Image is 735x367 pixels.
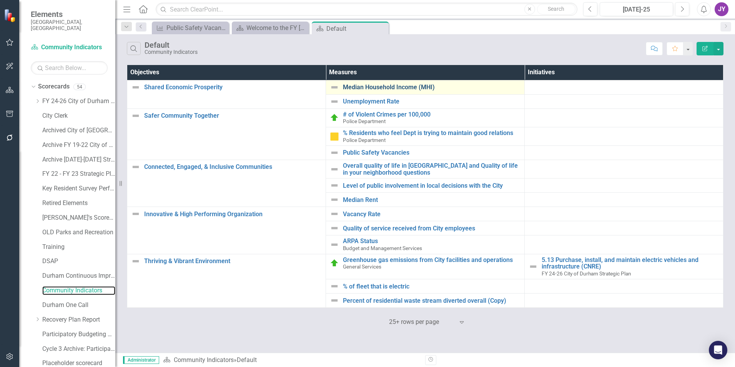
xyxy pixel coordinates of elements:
[542,257,719,270] a: 5.13 Purchase, install, and maintain electric vehicles and infrastructure (CNRE)
[38,82,70,91] a: Scorecards
[326,279,525,294] td: Double-Click to Edit Right Click for Context Menu
[144,258,322,265] a: Thriving & Vibrant Environment
[144,84,322,91] a: Shared Economic Prosperity
[42,301,115,310] a: Durham One Call
[42,184,115,193] a: Key Resident Survey Performance Scorecard
[330,209,339,219] img: Not Defined
[145,41,198,49] div: Default
[326,80,525,94] td: Double-Click to Edit Right Click for Context Menu
[42,97,115,106] a: FY 24-26 City of Durham Strategic Plan
[330,240,339,249] img: Not Defined
[602,5,670,14] div: [DATE]-25
[4,8,17,22] img: ClearPoint Strategy
[343,257,520,264] a: Greenhouse gas emissions from City facilities and operations
[123,356,159,364] span: Administrator
[131,162,140,172] img: Not Defined
[326,235,525,254] td: Double-Click to Edit Right Click for Context Menu
[144,112,322,119] a: Safer Community Together
[330,282,339,291] img: Not Defined
[127,108,326,160] td: Double-Click to Edit Right Click for Context Menu
[31,61,108,75] input: Search Below...
[326,24,387,33] div: Default
[343,111,520,118] a: # of Violent Crimes per 100,000
[42,286,115,295] a: Community Indicators
[326,254,525,279] td: Double-Click to Edit Right Click for Context Menu
[343,225,520,232] a: Quality of service received from City employees
[343,137,386,143] span: Police Department
[715,2,728,16] button: JY
[166,23,227,33] div: Public Safety Vacancies
[330,97,339,106] img: Not Defined
[246,23,307,33] div: Welcome to the FY [DATE]-[DATE] Strategic Plan Landing Page!
[42,330,115,339] a: Participatory Budgeting Scoring
[326,127,525,146] td: Double-Click to Edit Right Click for Context Menu
[326,108,525,127] td: Double-Click to Edit Right Click for Context Menu
[174,356,234,364] a: Community Indicators
[237,356,257,364] div: Default
[343,197,520,204] a: Median Rent
[326,94,525,108] td: Double-Click to Edit Right Click for Context Menu
[343,84,520,91] a: Median Household Income (MHI)
[330,165,339,174] img: Not Defined
[343,245,422,251] span: Budget and Management Services
[131,209,140,219] img: Not Defined
[144,211,322,218] a: Innovative & High Performing Organization
[42,228,115,237] a: OLD Parks and Recreation
[42,199,115,208] a: Retired Elements
[330,148,339,157] img: Not Defined
[709,341,727,359] div: Open Intercom Messenger
[525,254,723,279] td: Double-Click to Edit Right Click for Context Menu
[42,155,115,164] a: Archive [DATE]-[DATE] Strategic Plan
[42,257,115,266] a: DSAP
[326,146,525,160] td: Double-Click to Edit Right Click for Context Menu
[343,283,520,290] a: % of fleet that is electric
[234,23,307,33] a: Welcome to the FY [DATE]-[DATE] Strategic Plan Landing Page!
[343,98,520,105] a: Unemployment Rate
[343,297,520,304] a: Percent of residential waste stream diverted overall (Copy)
[326,178,525,193] td: Double-Click to Edit Right Click for Context Menu
[42,141,115,150] a: Archive FY 19-22 City of Durham Strategic Plan
[42,126,115,135] a: Archived City of [GEOGRAPHIC_DATA] FY22 to FY23 Strategic Plan
[529,262,538,271] img: Not Defined
[330,195,339,204] img: Not Defined
[131,83,140,92] img: Not Defined
[537,4,575,15] button: Search
[127,160,326,207] td: Double-Click to Edit Right Click for Context Menu
[330,113,339,122] img: On Target
[542,270,631,277] span: FY 24-26 City of Durham Strategic Plan
[330,132,339,141] img: Close to Target
[127,80,326,108] td: Double-Click to Edit Right Click for Context Menu
[343,162,520,176] a: Overall quality of life in [GEOGRAPHIC_DATA] and Quality of life in your neighborhood questions
[330,296,339,305] img: Not Defined
[326,160,525,178] td: Double-Click to Edit Right Click for Context Menu
[600,2,673,16] button: [DATE]-25
[156,3,577,16] input: Search ClearPoint...
[42,315,115,324] a: Recovery Plan Report
[326,221,525,235] td: Double-Click to Edit Right Click for Context Menu
[343,264,381,270] span: General Services
[330,83,339,92] img: Not Defined
[42,214,115,222] a: [PERSON_NAME]'s Scorecard
[73,83,86,90] div: 54
[163,356,419,365] div: »
[330,224,339,233] img: Not Defined
[330,259,339,268] img: On Target
[127,207,326,254] td: Double-Click to Edit Right Click for Context Menu
[42,272,115,280] a: Durham Continuous Improvement Program
[343,118,386,124] span: Police Department
[343,182,520,189] a: Level of public involvement in local decisions with the City
[42,345,115,354] a: Cycle 3 Archive: Participatory Budgeting Scoring
[144,163,322,170] a: Connected, Engaged, & Inclusive Communities
[330,181,339,190] img: Not Defined
[42,112,115,120] a: City Clerk
[145,49,198,55] div: Community Indicators
[343,211,520,218] a: Vacancy Rate
[326,193,525,207] td: Double-Click to Edit Right Click for Context Menu
[42,170,115,178] a: FY 22 - FY 23 Strategic Plan
[131,257,140,266] img: Not Defined
[343,238,520,245] a: ARPA Status
[131,111,140,120] img: Not Defined
[31,43,108,52] a: Community Indicators
[326,294,525,308] td: Double-Click to Edit Right Click for Context Menu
